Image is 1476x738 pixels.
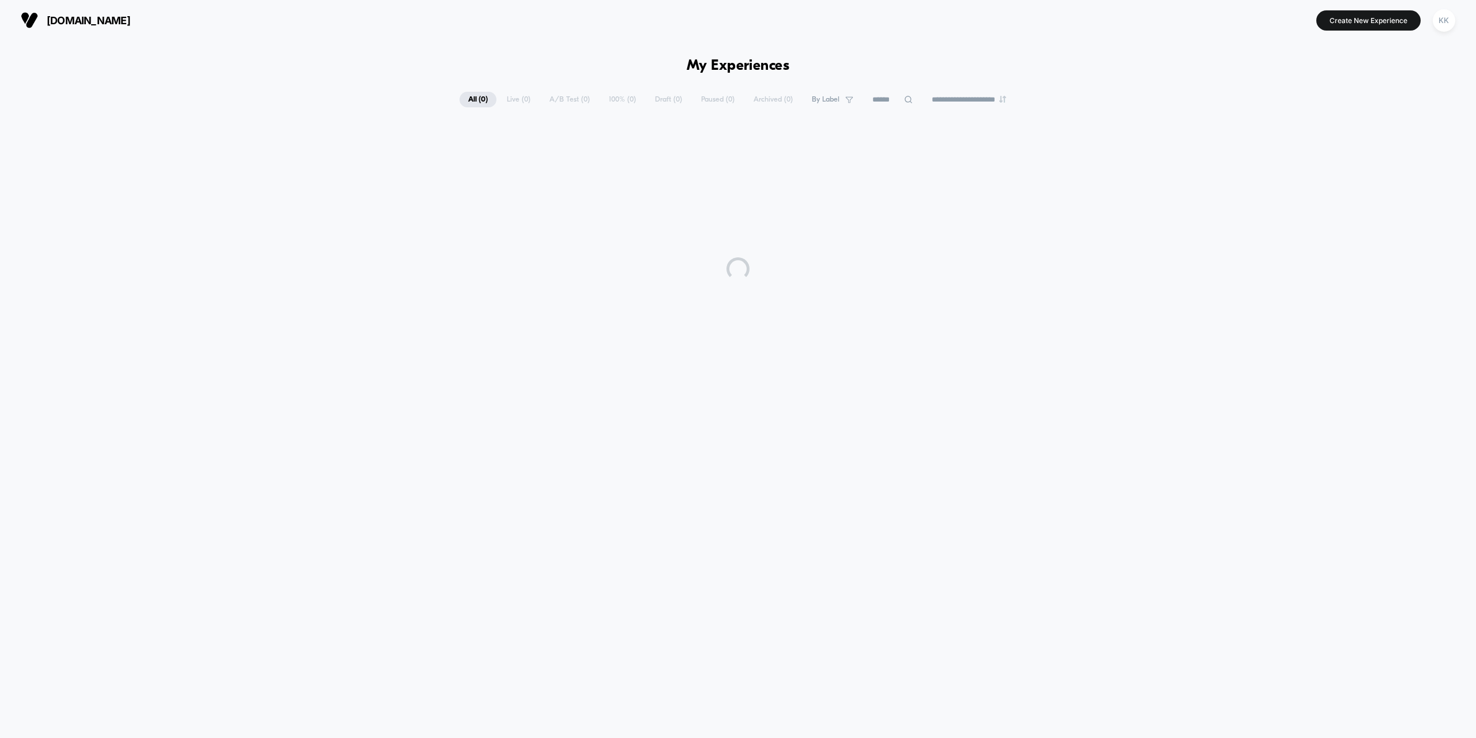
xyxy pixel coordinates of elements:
button: [DOMAIN_NAME] [17,11,134,29]
span: All ( 0 ) [460,92,496,107]
button: Create New Experience [1316,10,1421,31]
div: KK [1433,9,1455,32]
img: Visually logo [21,12,38,29]
button: KK [1429,9,1459,32]
h1: My Experiences [687,58,790,74]
img: end [999,96,1006,103]
span: By Label [812,95,839,104]
span: [DOMAIN_NAME] [47,14,130,27]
